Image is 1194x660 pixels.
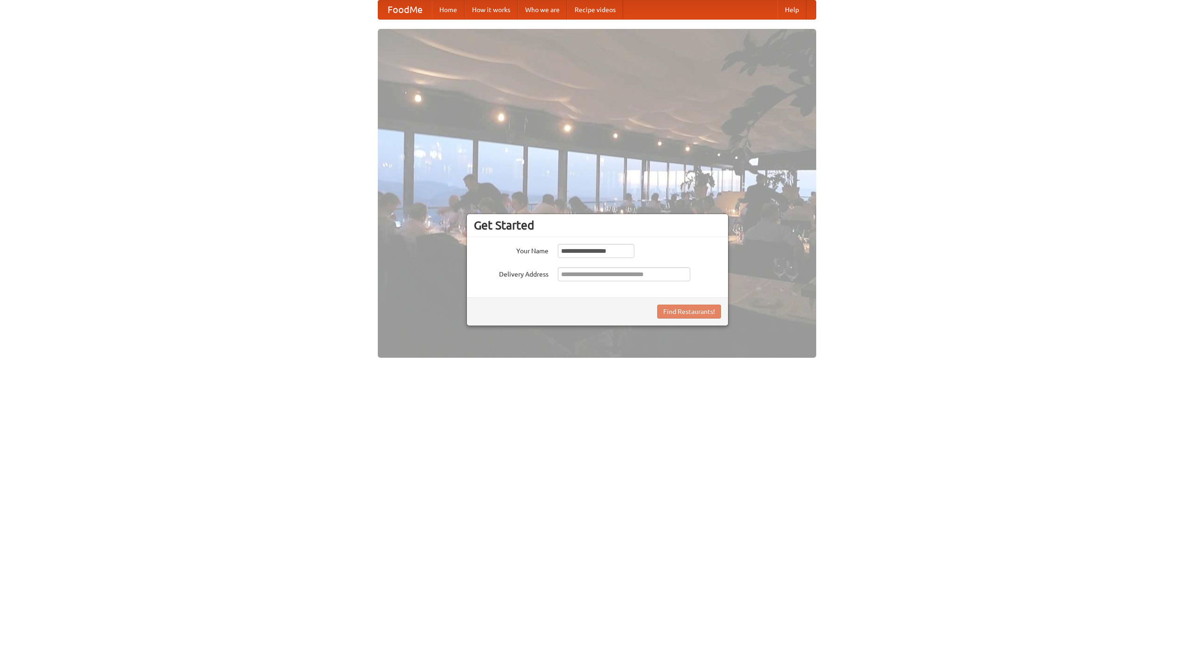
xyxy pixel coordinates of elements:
a: Home [432,0,465,19]
a: Help [777,0,806,19]
label: Your Name [474,244,548,256]
button: Find Restaurants! [657,305,721,319]
label: Delivery Address [474,267,548,279]
a: FoodMe [378,0,432,19]
a: Who we are [518,0,567,19]
a: How it works [465,0,518,19]
a: Recipe videos [567,0,623,19]
h3: Get Started [474,218,721,232]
